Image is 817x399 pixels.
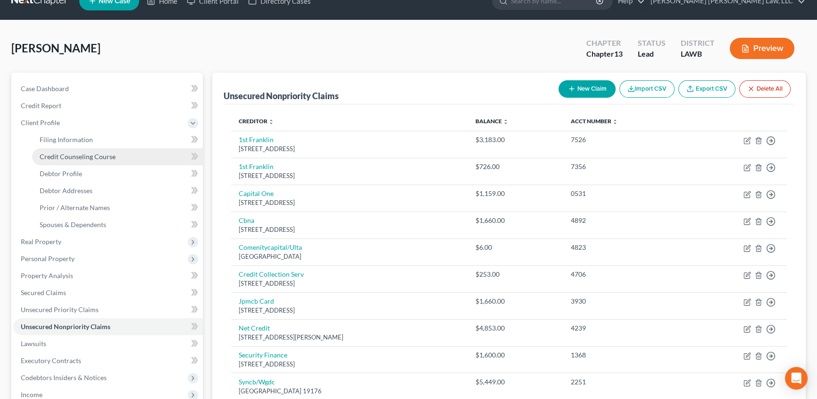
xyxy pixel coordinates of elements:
button: Delete All [739,80,791,98]
span: Personal Property [21,255,75,263]
a: Credit Counseling Course [32,148,203,165]
div: 4892 [571,216,679,225]
div: $4,853.00 [475,323,556,333]
div: [GEOGRAPHIC_DATA] [239,252,460,261]
span: Real Property [21,238,61,246]
a: Spouses & Dependents [32,216,203,233]
a: Filing Information [32,131,203,148]
a: Capital One [239,189,274,197]
div: [STREET_ADDRESS] [239,279,460,288]
span: Lawsuits [21,340,46,348]
a: Unsecured Nonpriority Claims [13,318,203,335]
a: Security Finance [239,351,287,359]
a: Syncb/Wgdc [239,378,275,386]
div: [GEOGRAPHIC_DATA] 19176 [239,387,460,396]
div: Lead [638,49,666,59]
span: Unsecured Priority Claims [21,306,99,314]
div: Status [638,38,666,49]
a: Cbna [239,216,254,224]
a: Executory Contracts [13,352,203,369]
div: $3,183.00 [475,135,556,144]
div: $1,600.00 [475,350,556,360]
span: Credit Counseling Course [40,153,116,161]
span: Debtor Profile [40,170,82,178]
span: Unsecured Nonpriority Claims [21,323,110,331]
span: Filing Information [40,136,93,144]
div: $253.00 [475,270,556,279]
a: Acct Number unfold_more [571,118,618,125]
div: 1368 [571,350,679,360]
div: LAWB [681,49,715,59]
a: 1st Franklin [239,136,274,144]
div: $1,159.00 [475,189,556,198]
div: [STREET_ADDRESS] [239,198,460,207]
div: 7356 [571,162,679,171]
a: Creditor unfold_more [239,118,274,125]
span: Income [21,391,42,399]
a: Lawsuits [13,335,203,352]
div: 0531 [571,189,679,198]
span: Case Dashboard [21,85,69,93]
span: Codebtors Insiders & Notices [21,374,107,382]
span: 13 [614,49,623,58]
div: [STREET_ADDRESS][PERSON_NAME] [239,333,460,342]
div: 3930 [571,297,679,306]
div: 4239 [571,323,679,333]
div: [STREET_ADDRESS] [239,306,460,315]
button: New Claim [559,80,616,98]
a: 1st Franklin [239,162,274,170]
div: [STREET_ADDRESS] [239,144,460,153]
a: Comenitycapital/Ulta [239,243,302,251]
span: Executory Contracts [21,357,81,365]
div: Unsecured Nonpriority Claims [224,90,339,102]
div: $1,660.00 [475,216,556,225]
a: Case Dashboard [13,80,203,97]
div: Open Intercom Messenger [785,367,808,390]
span: Property Analysis [21,272,73,280]
a: Jpmcb Card [239,297,274,305]
i: unfold_more [612,119,618,125]
div: [STREET_ADDRESS] [239,225,460,234]
span: Spouses & Dependents [40,221,106,229]
button: Import CSV [619,80,675,98]
span: [PERSON_NAME] [11,41,100,55]
div: $1,660.00 [475,297,556,306]
span: Prior / Alternate Names [40,204,110,212]
span: Secured Claims [21,289,66,297]
div: 2251 [571,377,679,387]
div: [STREET_ADDRESS] [239,360,460,369]
button: Preview [730,38,794,59]
a: Credit Collection Serv [239,270,304,278]
i: unfold_more [268,119,274,125]
span: Credit Report [21,102,61,110]
a: Debtor Profile [32,165,203,182]
a: Net Credit [239,324,270,332]
a: Prior / Alternate Names [32,199,203,216]
a: Secured Claims [13,284,203,301]
div: 4706 [571,270,679,279]
span: Client Profile [21,119,60,127]
a: Export CSV [678,80,735,98]
div: $726.00 [475,162,556,171]
a: Balance unfold_more [475,118,509,125]
a: Credit Report [13,97,203,114]
div: 4823 [571,243,679,252]
div: [STREET_ADDRESS] [239,171,460,180]
div: Chapter [586,49,623,59]
div: District [681,38,715,49]
span: Debtor Addresses [40,187,92,195]
a: Property Analysis [13,267,203,284]
div: $5,449.00 [475,377,556,387]
a: Debtor Addresses [32,182,203,199]
div: Chapter [586,38,623,49]
div: 7526 [571,135,679,144]
i: unfold_more [503,119,509,125]
a: Unsecured Priority Claims [13,301,203,318]
div: $6.00 [475,243,556,252]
